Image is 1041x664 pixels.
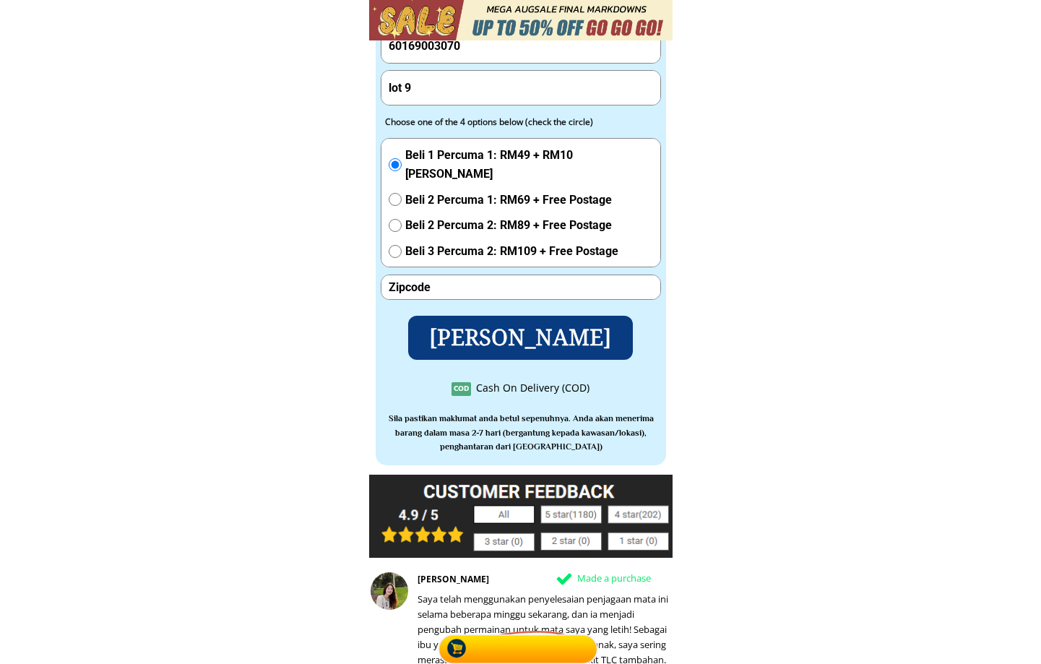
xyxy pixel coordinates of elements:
p: [PERSON_NAME] [407,315,634,360]
span: Beli 1 Percuma 1: RM49 + RM10 [PERSON_NAME] [405,146,653,183]
input: Zipcode [385,275,657,299]
div: [PERSON_NAME] [418,572,756,586]
div: Choose one of the 4 options below (check the circle) [385,115,629,129]
input: Address(Ex: 52 Jalan Wirawati 7, Maluri, 55100 Kuala Lumpur) [385,71,657,105]
span: Beli 2 Percuma 2: RM89 + Free Postage [405,216,653,235]
div: Made a purchase [577,571,731,586]
h3: COD [452,382,471,394]
div: Cash On Delivery (COD) [476,380,589,396]
input: Phone Number/ Nombor Telefon [385,29,657,64]
span: Beli 2 Percuma 1: RM69 + Free Postage [405,191,653,210]
span: Beli 3 Percuma 2: RM109 + Free Postage [405,242,653,261]
h3: Sila pastikan maklumat anda betul sepenuhnya. Anda akan menerima barang dalam masa 2-7 hari (berg... [381,412,662,454]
